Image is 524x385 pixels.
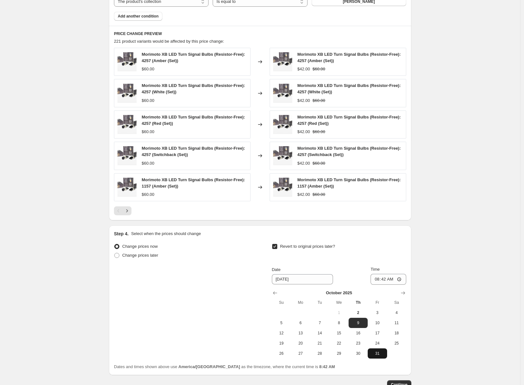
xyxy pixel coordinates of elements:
span: 19 [274,341,288,346]
button: Sunday October 26 2025 [272,348,291,359]
th: Wednesday [329,297,349,308]
img: 109823.010_e04ed38f-6268-4f81-ad32-bc673ecc5bdd_80x.jpg [273,115,292,134]
button: Thursday October 23 2025 [349,338,368,348]
button: Friday October 31 2025 [368,348,387,359]
img: 109823.010_e04ed38f-6268-4f81-ad32-bc673ecc5bdd_80x.jpg [273,52,292,71]
button: Friday October 24 2025 [368,338,387,348]
button: Tuesday October 21 2025 [310,338,329,348]
img: 109823.010_e04ed38f-6268-4f81-ad32-bc673ecc5bdd_80x.jpg [273,146,292,165]
div: $60.00 [142,160,154,167]
span: Su [274,300,288,305]
h2: Step 4. [114,231,129,237]
button: Wednesday October 29 2025 [329,348,349,359]
button: Thursday October 30 2025 [349,348,368,359]
button: Wednesday October 22 2025 [329,338,349,348]
span: 14 [313,331,327,336]
th: Tuesday [310,297,329,308]
img: 109823.010_e04ed38f-6268-4f81-ad32-bc673ecc5bdd_80x.jpg [117,52,137,71]
th: Monday [291,297,310,308]
span: 4 [390,310,404,315]
span: 23 [351,341,365,346]
span: Morimoto XB LED Turn Signal Bulbs (Resistor-Free): 4257 (Amber (Set)) [297,52,401,63]
span: Morimoto XB LED Turn Signal Bulbs (Resistor-Free): 4257 (White (Set)) [297,83,401,94]
b: America/[GEOGRAPHIC_DATA] [178,364,240,369]
span: Mo [294,300,308,305]
input: 12:00 [371,274,406,285]
h6: PRICE CHANGE PREVIEW [114,31,406,36]
span: 17 [370,331,384,336]
button: Friday October 3 2025 [368,308,387,318]
nav: Pagination [114,206,131,215]
span: We [332,300,346,305]
button: Monday October 6 2025 [291,318,310,328]
span: 221 product variants would be affected by this price change: [114,39,224,44]
button: Add another condition [114,12,162,21]
strike: $60.00 [313,160,325,167]
span: Fr [370,300,384,305]
button: Thursday October 16 2025 [349,328,368,338]
span: 16 [351,331,365,336]
span: Dates and times shown above use as the timezone, where the current time is [114,364,335,369]
th: Thursday [349,297,368,308]
span: 8 [332,320,346,325]
button: Wednesday October 8 2025 [329,318,349,328]
span: 30 [351,351,365,356]
span: Morimoto XB LED Turn Signal Bulbs (Resistor-Free): 4257 (Switchback (Set)) [297,146,401,157]
strike: $60.00 [313,129,325,135]
div: $42.00 [297,129,310,135]
button: Friday October 10 2025 [368,318,387,328]
strike: $60.00 [313,191,325,198]
div: $42.00 [297,191,310,198]
span: Revert to original prices later? [280,244,335,249]
input: 10/2/2025 [272,274,333,284]
span: 1 [332,310,346,315]
span: Morimoto XB LED Turn Signal Bulbs (Resistor-Free): 4257 (Red (Set)) [142,115,245,126]
span: 7 [313,320,327,325]
span: Time [371,267,379,272]
span: Morimoto XB LED Turn Signal Bulbs (Resistor-Free): 4257 (Switchback (Set)) [142,146,245,157]
span: 2 [351,310,365,315]
button: Monday October 20 2025 [291,338,310,348]
button: Monday October 27 2025 [291,348,310,359]
span: Morimoto XB LED Turn Signal Bulbs (Resistor-Free): 4257 (Amber (Set)) [142,52,245,63]
span: Th [351,300,365,305]
button: Wednesday October 1 2025 [329,308,349,318]
button: Saturday October 25 2025 [387,338,406,348]
div: $42.00 [297,160,310,167]
div: $60.00 [142,66,154,72]
img: 109823.010_e04ed38f-6268-4f81-ad32-bc673ecc5bdd_80x.jpg [117,84,137,103]
span: 29 [332,351,346,356]
th: Saturday [387,297,406,308]
span: 21 [313,341,327,346]
th: Friday [368,297,387,308]
span: Morimoto XB LED Turn Signal Bulbs (Resistor-Free): 1157 (Amber (Set)) [142,177,245,189]
span: Add another condition [118,14,159,19]
span: Tu [313,300,327,305]
span: 6 [294,320,308,325]
span: Change prices now [122,244,158,249]
button: Sunday October 12 2025 [272,328,291,338]
button: Saturday October 18 2025 [387,328,406,338]
button: Saturday October 4 2025 [387,308,406,318]
button: Show next month, November 2025 [399,289,407,297]
button: Thursday October 9 2025 [349,318,368,328]
button: Friday October 17 2025 [368,328,387,338]
img: 109823.010_0f1bad4a-d1ea-4724-a908-08a2e1ce3708_80x.jpg [117,178,137,197]
button: Monday October 13 2025 [291,328,310,338]
img: 109823.010_0f1bad4a-d1ea-4724-a908-08a2e1ce3708_80x.jpg [273,178,292,197]
span: 26 [274,351,288,356]
div: $60.00 [142,191,154,198]
span: 31 [370,351,384,356]
span: 20 [294,341,308,346]
span: Change prices later [122,253,158,258]
button: Tuesday October 14 2025 [310,328,329,338]
button: Today Thursday October 2 2025 [349,308,368,318]
p: Select when the prices should change [131,231,201,237]
button: Wednesday October 15 2025 [329,328,349,338]
strike: $60.00 [313,66,325,72]
span: 5 [274,320,288,325]
span: 9 [351,320,365,325]
span: 3 [370,310,384,315]
div: $42.00 [297,97,310,104]
span: 25 [390,341,404,346]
